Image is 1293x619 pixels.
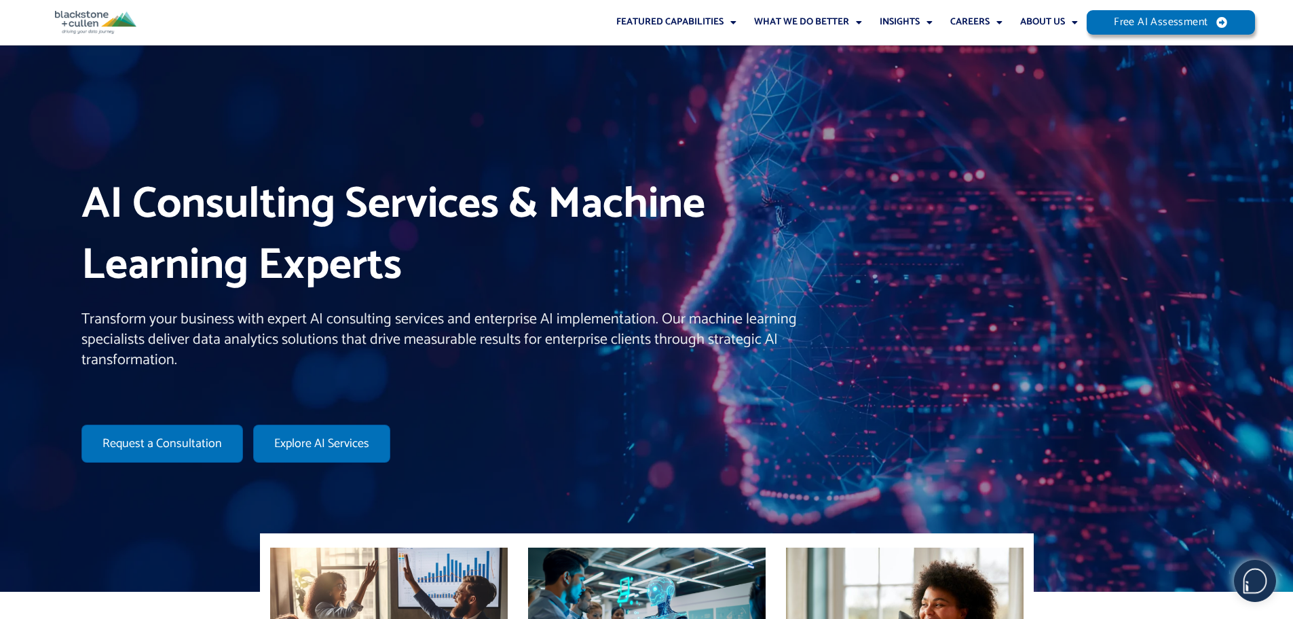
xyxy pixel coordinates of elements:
[1087,10,1255,35] a: Free AI Assessment
[81,425,243,463] a: Request a Consultation
[102,438,222,450] span: Request a Consultation
[81,310,823,370] p: Transform your business with expert AI consulting services and enterprise AI implementation. Our ...
[253,425,390,463] a: Explore AI Services
[274,438,369,450] span: Explore AI Services
[1114,17,1207,28] span: Free AI Assessment
[1235,561,1275,601] img: users%2F5SSOSaKfQqXq3cFEnIZRYMEs4ra2%2Fmedia%2Fimages%2F-Bulle%20blanche%20sans%20fond%20%2B%20ma...
[81,175,823,296] h1: AI Consulting Services & Machine Learning Experts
